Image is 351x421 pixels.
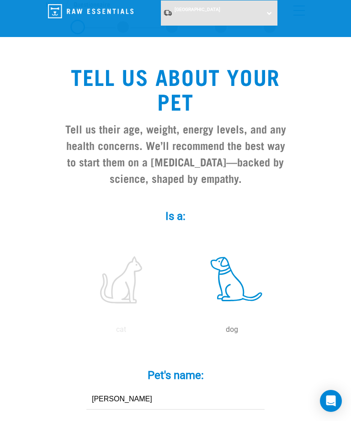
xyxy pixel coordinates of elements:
img: van-moving.png [163,9,172,16]
label: Pet's name: [57,367,294,384]
label: Is a: [57,208,294,224]
h1: Tell us about your pet [64,64,287,113]
p: dog [178,324,285,335]
img: Raw Essentials Logo [48,4,133,18]
p: cat [68,324,175,335]
span: [GEOGRAPHIC_DATA] [175,7,220,12]
div: Open Intercom Messenger [320,390,342,412]
h3: Tell us their age, weight, energy levels, and any health concerns. We’ll recommend the best way t... [64,120,287,186]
